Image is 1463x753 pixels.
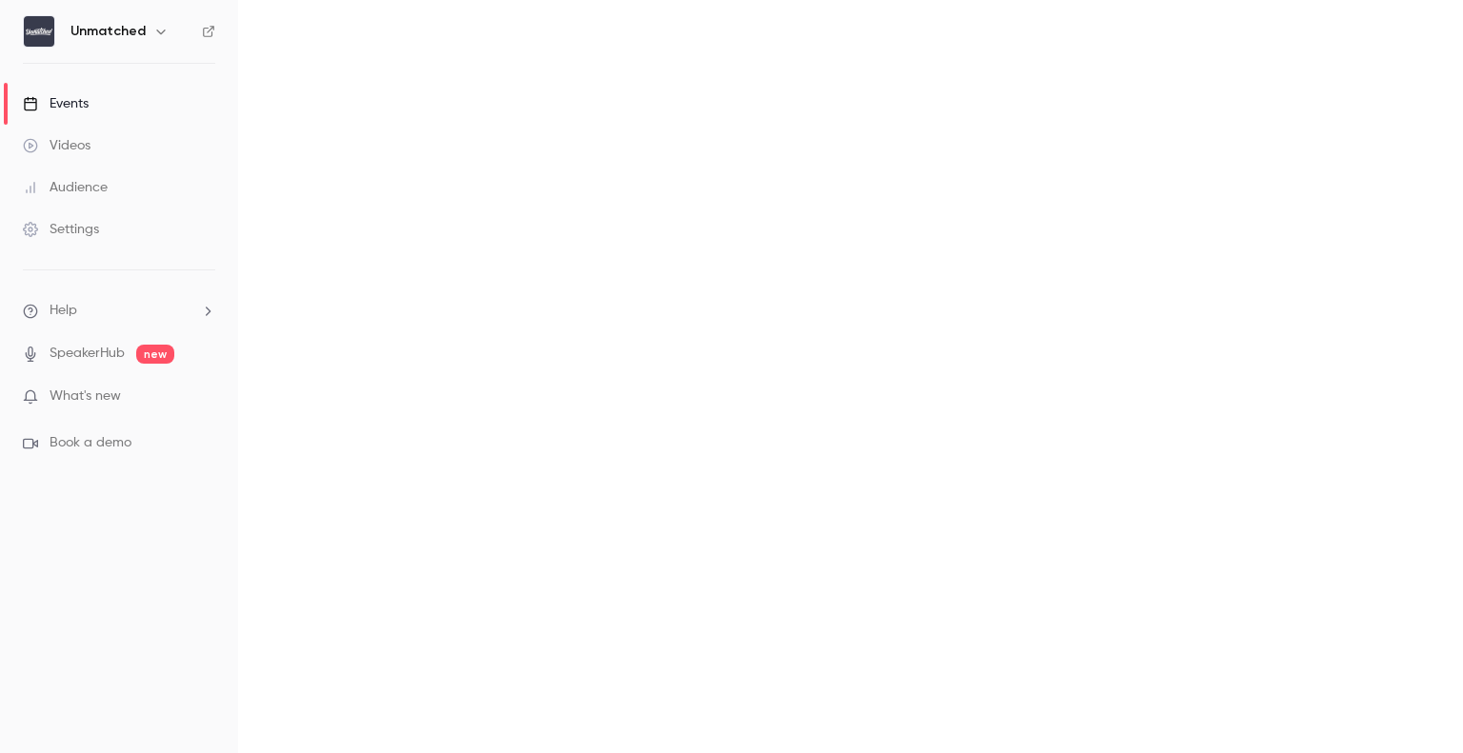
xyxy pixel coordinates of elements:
span: new [136,345,174,364]
div: Videos [23,136,90,155]
div: Events [23,94,89,113]
h6: Unmatched [70,22,146,41]
div: Audience [23,178,108,197]
span: What's new [50,386,121,406]
span: Help [50,301,77,321]
div: Settings [23,220,99,239]
li: help-dropdown-opener [23,301,215,321]
a: SpeakerHub [50,344,125,364]
span: Book a demo [50,433,131,453]
img: Unmatched [24,16,54,47]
